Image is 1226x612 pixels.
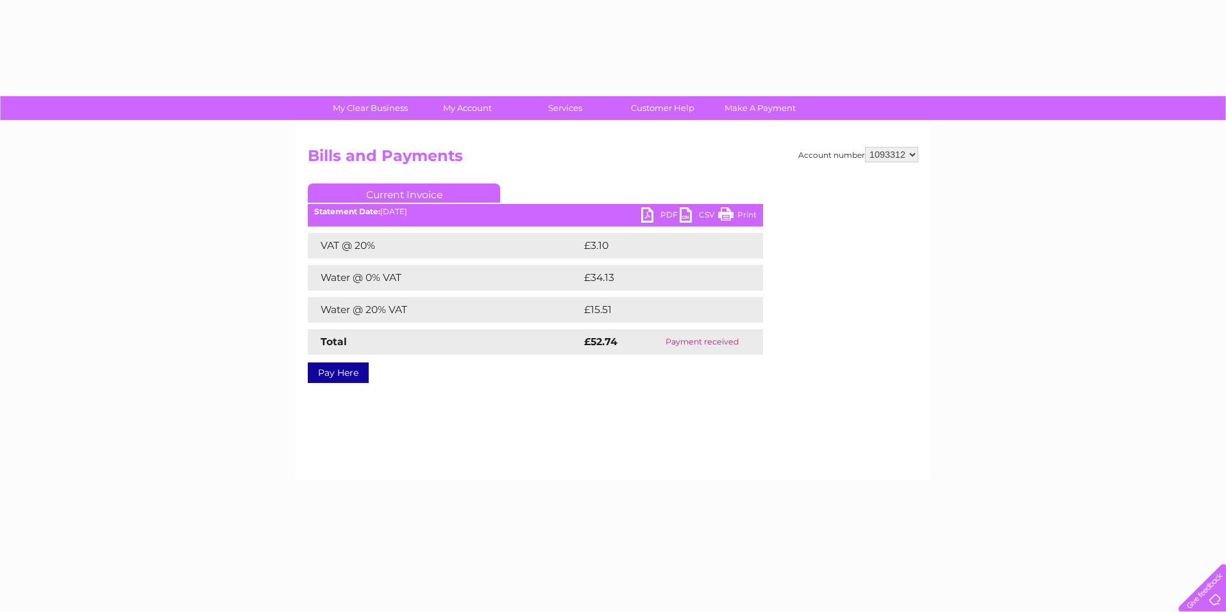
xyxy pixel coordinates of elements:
[610,96,716,120] a: Customer Help
[718,207,757,226] a: Print
[308,233,581,259] td: VAT @ 20%
[512,96,618,120] a: Services
[308,207,763,216] div: [DATE]
[581,265,736,291] td: £34.13
[581,233,732,259] td: £3.10
[308,297,581,323] td: Water @ 20% VAT
[308,362,369,383] a: Pay Here
[308,147,918,171] h2: Bills and Payments
[308,265,581,291] td: Water @ 0% VAT
[641,207,680,226] a: PDF
[798,147,918,162] div: Account number
[415,96,521,120] a: My Account
[308,183,500,203] a: Current Invoice
[642,329,763,355] td: Payment received
[581,297,734,323] td: £15.51
[321,336,347,348] strong: Total
[317,96,423,120] a: My Clear Business
[707,96,813,120] a: Make A Payment
[314,207,380,216] b: Statement Date:
[680,207,718,226] a: CSV
[584,336,617,348] strong: £52.74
